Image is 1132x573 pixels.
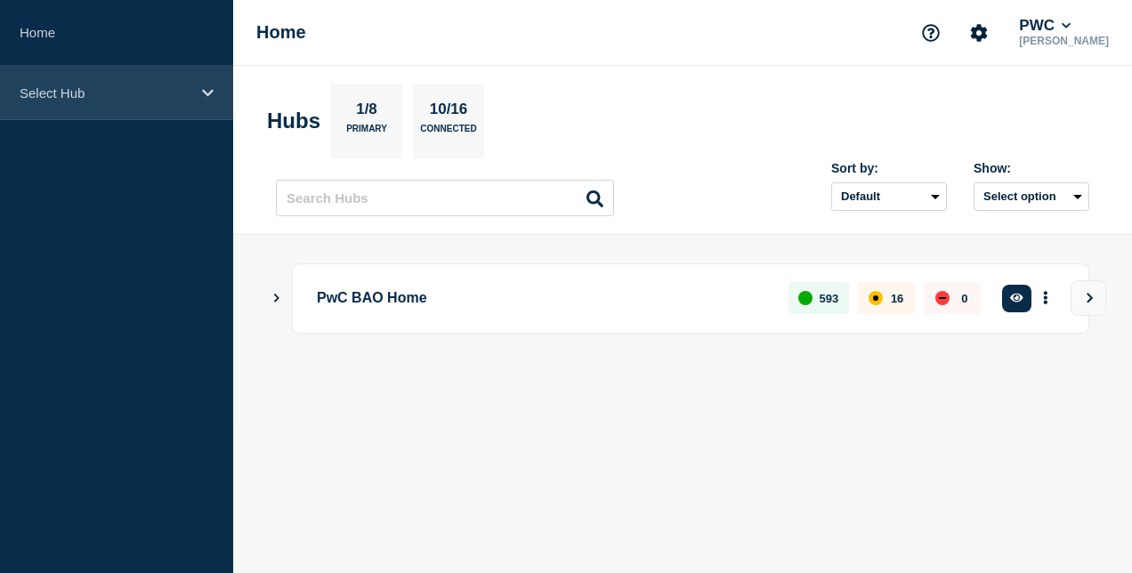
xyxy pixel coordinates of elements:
[423,101,474,124] p: 10/16
[1015,35,1112,47] p: [PERSON_NAME]
[256,22,306,43] h1: Home
[974,161,1089,175] div: Show:
[350,101,384,124] p: 1/8
[1015,17,1074,35] button: PWC
[1034,282,1057,315] button: More actions
[798,291,813,305] div: up
[961,292,967,305] p: 0
[1071,280,1106,316] button: View
[346,124,387,142] p: Primary
[317,282,768,315] p: PwC BAO Home
[831,182,947,211] select: Sort by
[420,124,476,142] p: Connected
[20,85,190,101] p: Select Hub
[960,14,998,52] button: Account settings
[831,161,947,175] div: Sort by:
[891,292,903,305] p: 16
[276,180,614,216] input: Search Hubs
[974,182,1089,211] button: Select option
[820,292,839,305] p: 593
[272,292,281,305] button: Show Connected Hubs
[935,291,950,305] div: down
[912,14,950,52] button: Support
[267,109,320,133] h2: Hubs
[869,291,883,305] div: affected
